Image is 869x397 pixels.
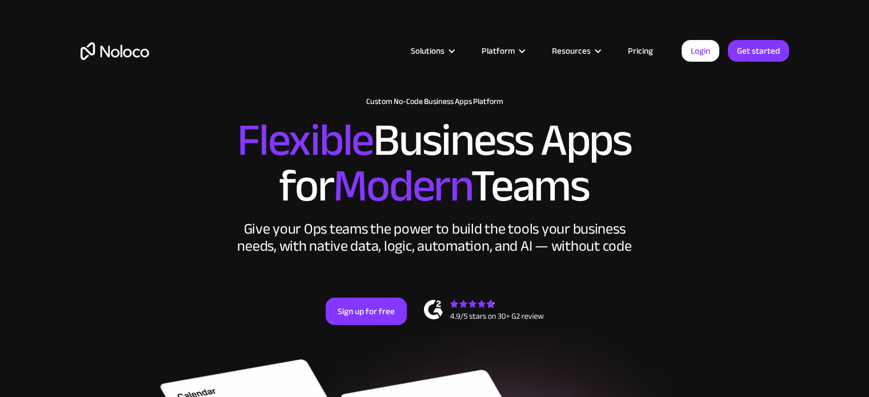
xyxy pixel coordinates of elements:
[81,42,149,60] a: home
[81,118,789,209] h2: Business Apps for Teams
[237,98,373,183] span: Flexible
[326,298,407,325] a: Sign up for free
[614,43,667,58] a: Pricing
[235,220,635,255] div: Give your Ops teams the power to build the tools your business needs, with native data, logic, au...
[682,40,719,62] a: Login
[411,43,444,58] div: Solutions
[467,43,538,58] div: Platform
[397,43,467,58] div: Solutions
[552,43,591,58] div: Resources
[728,40,789,62] a: Get started
[333,143,471,228] span: Modern
[482,43,515,58] div: Platform
[538,43,614,58] div: Resources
